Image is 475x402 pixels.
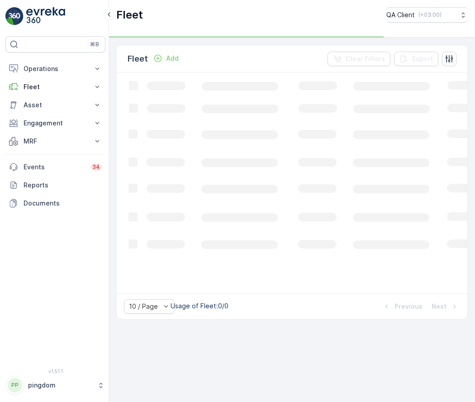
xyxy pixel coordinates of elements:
[5,60,105,78] button: Operations
[5,7,24,25] img: logo
[5,176,105,194] a: Reports
[24,64,87,73] p: Operations
[24,119,87,128] p: Engagement
[386,7,468,23] button: QA Client(+03:00)
[24,199,102,208] p: Documents
[5,194,105,212] a: Documents
[346,54,385,63] p: Clear Filters
[92,163,100,171] p: 34
[328,52,390,66] button: Clear Filters
[5,376,105,395] button: PPpingdom
[394,52,438,66] button: Export
[381,301,423,312] button: Previous
[432,302,446,311] p: Next
[386,10,415,19] p: QA Client
[24,137,87,146] p: MRF
[171,301,228,311] p: Usage of Fleet : 0/0
[5,96,105,114] button: Asset
[418,11,442,19] p: ( +03:00 )
[166,54,179,63] p: Add
[24,181,102,190] p: Reports
[5,158,105,176] a: Events34
[5,368,105,374] span: v 1.51.1
[394,302,423,311] p: Previous
[5,78,105,96] button: Fleet
[431,301,460,312] button: Next
[24,163,85,172] p: Events
[150,53,182,64] button: Add
[8,378,22,392] div: PP
[24,100,87,110] p: Asset
[90,41,99,48] p: ⌘B
[412,54,433,63] p: Export
[28,381,93,390] p: pingdom
[26,7,65,25] img: logo_light-DOdMpM7g.png
[5,114,105,132] button: Engagement
[24,82,87,91] p: Fleet
[128,53,148,65] p: Fleet
[5,132,105,150] button: MRF
[116,8,143,22] p: Fleet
